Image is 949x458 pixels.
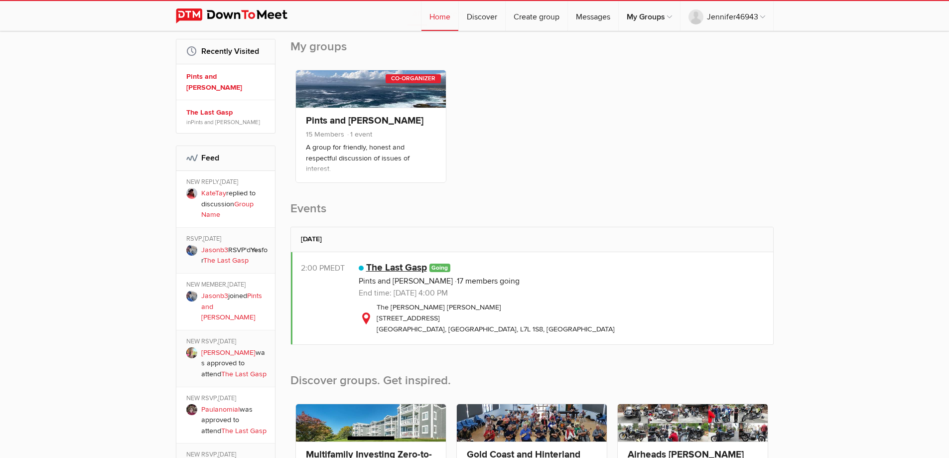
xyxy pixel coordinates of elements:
a: Home [421,1,458,31]
a: Messages [568,1,618,31]
p: replied to discussion [201,188,268,220]
p: joined [201,291,268,323]
span: America/Toronto [330,263,345,273]
div: NEW REPLY, [186,178,268,188]
span: [DATE] [220,178,238,186]
p: was approved to attend [201,404,268,437]
span: [DATE] [228,281,246,289]
a: The Last Gasp [203,256,249,265]
span: 15 Members [306,130,344,139]
a: Jasonb3 [201,292,228,300]
div: RSVP, [186,235,268,245]
span: End time: [DATE] 4:00 PM [359,288,448,298]
div: The [PERSON_NAME] [PERSON_NAME] [STREET_ADDRESS] [GEOGRAPHIC_DATA], [GEOGRAPHIC_DATA], L7L 1S8, [... [359,302,763,334]
div: 2:00 PM [301,262,359,274]
a: The Last Gasp [221,427,267,435]
h2: Recently Visited [186,39,265,63]
a: Pints and [PERSON_NAME] [191,119,260,126]
span: 17 members going [455,276,520,286]
h2: Events [290,201,774,227]
span: Going [429,264,451,272]
div: NEW MEMBER, [186,281,268,291]
h2: Feed [186,146,265,170]
h2: My groups [290,39,774,65]
h2: [DATE] [301,227,763,251]
b: Yes [251,246,262,254]
a: The Last Gasp [221,370,267,378]
span: 1 event [346,130,372,139]
div: NEW RSVP, [186,337,268,347]
p: A group for friendly, honest and respectful discussion of issues of interest. Prospective members... [306,142,436,192]
a: Discover [459,1,505,31]
p: RSVP'd for [201,245,268,266]
div: Co-Organizer [386,74,441,83]
a: [PERSON_NAME] [201,348,256,357]
a: The Last Gasp [186,107,268,118]
a: Pints and [PERSON_NAME] [359,276,453,286]
a: Paulanomial [201,405,240,414]
p: was approved to attend [201,347,268,380]
a: KateTay [201,189,226,197]
span: [DATE] [218,337,236,345]
a: Jasonb3 [201,246,228,254]
a: The Last Gasp [366,262,427,274]
span: [DATE] [203,235,221,243]
a: My Groups [619,1,680,31]
a: Pints and [PERSON_NAME] [186,71,268,93]
span: in [186,118,268,126]
img: DownToMeet [176,8,303,23]
span: [DATE] [218,394,236,402]
div: NEW RSVP, [186,394,268,404]
a: Create group [506,1,567,31]
a: Pints and [PERSON_NAME] [201,292,262,321]
a: Pints and [PERSON_NAME] [306,115,423,127]
a: Jennifer46943 [680,1,773,31]
h2: Discover groups. Get inspired. [290,357,774,399]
